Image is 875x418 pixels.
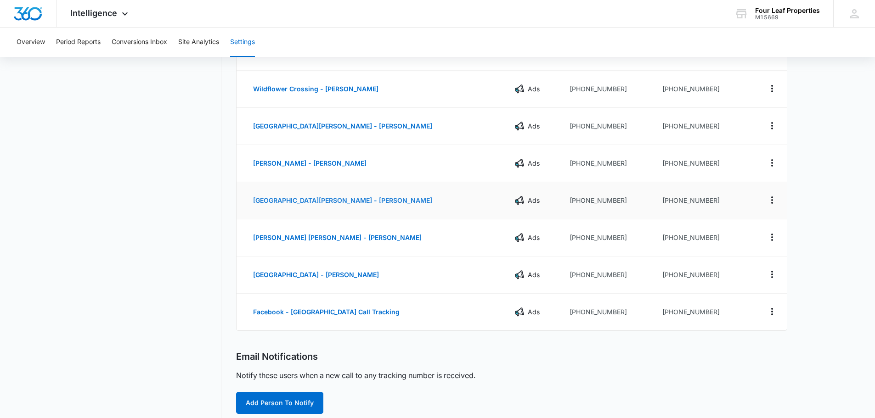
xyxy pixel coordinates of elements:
button: Actions [765,267,779,282]
img: Ads [515,196,524,205]
td: [PHONE_NUMBER] [562,219,655,256]
button: Add Person To Notify [236,392,323,414]
img: Ads [515,270,524,279]
button: Settings [230,28,255,57]
p: Ads [528,307,540,317]
td: [PHONE_NUMBER] [655,182,750,219]
p: Ads [528,158,540,168]
button: Period Reports [56,28,101,57]
h2: Email Notifications [236,351,318,362]
td: [PHONE_NUMBER] [655,71,750,108]
button: [GEOGRAPHIC_DATA][PERSON_NAME] - [PERSON_NAME] [244,189,441,212]
p: Ads [528,121,540,131]
p: Ads [528,84,540,94]
button: Actions [765,81,779,96]
button: Actions [765,304,779,319]
button: Actions [765,118,779,133]
span: Intelligence [70,8,117,18]
p: Notify these users when a new call to any tracking number is received. [236,370,475,381]
p: Ads [528,233,540,243]
td: [PHONE_NUMBER] [562,294,655,330]
button: Actions [765,156,779,170]
img: Ads [515,84,524,94]
td: [PHONE_NUMBER] [655,256,750,294]
button: Wildflower Crossing - [PERSON_NAME] [244,78,388,100]
td: [PHONE_NUMBER] [562,182,655,219]
img: Ads [515,307,524,317]
div: account name [755,7,820,14]
button: Actions [765,193,779,207]
td: [PHONE_NUMBER] [655,108,750,145]
td: [PHONE_NUMBER] [655,219,750,256]
button: [GEOGRAPHIC_DATA][PERSON_NAME] - [PERSON_NAME] [244,115,441,137]
button: [PERSON_NAME] [PERSON_NAME] - [PERSON_NAME] [244,227,431,249]
td: [PHONE_NUMBER] [562,71,655,108]
td: [PHONE_NUMBER] [562,145,655,182]
td: [PHONE_NUMBER] [562,256,655,294]
button: [PERSON_NAME] - [PERSON_NAME] [244,152,376,174]
img: Ads [515,233,524,242]
button: [GEOGRAPHIC_DATA] - [PERSON_NAME] [244,264,388,286]
button: Actions [765,230,779,245]
p: Ads [528,270,540,280]
td: [PHONE_NUMBER] [655,145,750,182]
button: Overview [17,28,45,57]
img: Ads [515,122,524,131]
div: account id [755,14,820,21]
td: [PHONE_NUMBER] [655,294,750,330]
button: Site Analytics [178,28,219,57]
img: Ads [515,159,524,168]
td: [PHONE_NUMBER] [562,108,655,145]
button: Conversions Inbox [112,28,167,57]
button: Facebook - [GEOGRAPHIC_DATA] Call Tracking [244,301,409,323]
p: Ads [528,195,540,206]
